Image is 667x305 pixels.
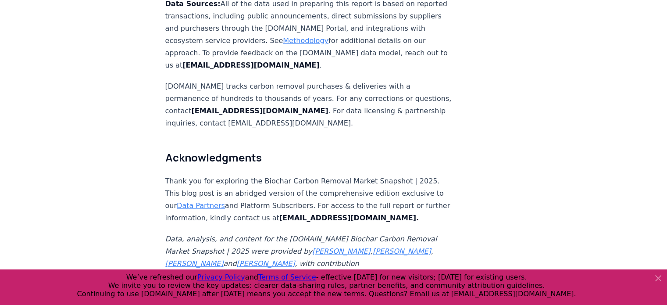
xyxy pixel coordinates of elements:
[283,36,328,45] a: Methodology
[237,259,295,268] a: [PERSON_NAME]
[312,247,371,255] a: [PERSON_NAME]
[165,151,456,165] h2: Acknowledgments
[182,61,319,69] strong: [EMAIL_ADDRESS][DOMAIN_NAME]
[165,175,456,224] p: Thank you for exploring the Biochar Carbon Removal Market Snapshot | 2025. This blog post is an a...
[177,201,225,210] a: Data Partners
[165,259,224,268] a: [PERSON_NAME]
[279,214,419,222] strong: [EMAIL_ADDRESS][DOMAIN_NAME].
[165,80,456,129] p: [DOMAIN_NAME] tracks carbon removal purchases & deliveries with a permanence of hundreds to thous...
[373,247,431,255] a: [PERSON_NAME]
[165,235,437,280] em: Data, analysis, and content for the [DOMAIN_NAME] Biochar Carbon Removal Market Snapshot | 2025 w...
[191,107,328,115] strong: [EMAIL_ADDRESS][DOMAIN_NAME]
